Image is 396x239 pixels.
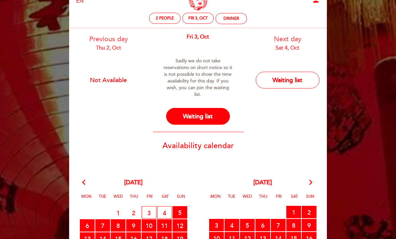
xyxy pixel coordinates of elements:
[159,193,172,206] span: Sat
[225,193,238,206] span: Tue
[163,58,233,98] div: Sadly we do not take reservations on short notice so it is not possible to show the time availabi...
[172,220,187,232] span: 12
[77,72,140,89] button: Not Available
[304,193,317,206] span: Sun
[241,193,254,206] span: Wed
[96,193,109,206] span: Tue
[256,72,319,89] button: Waiting list
[82,179,88,187] i: arrow_back_ios
[166,108,230,125] button: Waiting list
[224,16,239,21] div: Dinner
[240,219,255,232] span: 5
[142,220,156,232] span: 10
[142,206,156,219] span: 3
[302,219,316,232] span: 9
[286,206,301,219] span: 1
[124,179,143,187] span: [DATE]
[188,16,208,21] div: Fri 3, Oct
[253,179,272,187] span: [DATE]
[175,193,188,206] span: Sun
[288,193,301,206] span: Sat
[248,45,327,52] div: Sat 4, Oct
[172,206,187,219] span: 5
[69,35,148,52] div: Previous day
[111,207,126,219] span: 1
[302,206,316,219] span: 2
[256,193,270,206] span: Thu
[95,220,110,232] span: 7
[162,141,234,151] span: Availability calendar
[209,193,222,206] span: Mon
[80,193,93,206] span: Mon
[111,193,125,206] span: Wed
[156,16,174,21] span: 2 people
[286,219,301,232] span: 8
[126,220,141,232] span: 9
[143,193,156,206] span: Fri
[126,207,141,219] span: 2
[271,219,286,232] span: 7
[80,220,95,232] span: 6
[158,34,238,41] div: Fri 3, Oct
[272,193,286,206] span: Fri
[248,35,327,52] div: Next day
[111,220,126,232] span: 8
[127,193,141,206] span: Thu
[209,219,224,232] span: 3
[225,219,239,232] span: 4
[69,45,148,52] div: Thu 2, Oct
[157,206,172,219] span: 4
[255,219,270,232] span: 6
[157,220,172,232] span: 11
[308,179,314,187] i: arrow_forward_ios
